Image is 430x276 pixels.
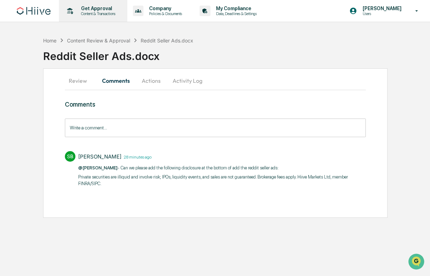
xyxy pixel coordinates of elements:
[43,44,430,62] div: Reddit Seller Ads.docx
[7,89,13,95] div: 🖐️
[210,11,260,16] p: Data, Deadlines & Settings
[70,119,85,124] span: Pylon
[65,151,75,162] div: SB
[96,72,135,89] button: Comments
[24,61,89,66] div: We're available if you need us!
[357,6,405,11] p: [PERSON_NAME]
[121,154,152,160] time: Friday, August 22, 2025 at 12:58:11 PM
[67,38,130,43] div: Content Review & Approval
[49,119,85,124] a: Powered byPylon
[65,101,366,108] h3: Comments
[65,72,96,89] button: Review
[408,253,426,272] iframe: Open customer support
[7,102,13,108] div: 🔎
[43,38,56,43] div: Home
[4,99,47,112] a: 🔎Data Lookup
[18,32,116,39] input: Clear
[78,164,366,171] p: - Can we please add the following disclosure at the bottom of add the reddit seller ads:
[78,174,366,187] p: Private securities are illiquid and involve risk; IPOs, liquidity events, and sales are not guara...
[210,6,260,11] p: My Compliance
[51,89,56,95] div: 🗄️
[167,72,208,89] button: Activity Log
[65,72,366,89] div: secondary tabs example
[17,7,51,15] img: logo
[14,102,44,109] span: Data Lookup
[7,54,20,66] img: 1746055101610-c473b297-6a78-478c-a979-82029cc54cd1
[78,153,121,160] div: [PERSON_NAME]
[135,72,167,89] button: Actions
[357,11,405,16] p: Users
[48,86,90,98] a: 🗄️Attestations
[143,11,186,16] p: Policies & Documents
[78,165,117,170] span: @[PERSON_NAME]
[4,86,48,98] a: 🖐️Preclearance
[24,54,115,61] div: Start new chat
[75,6,119,11] p: Get Approval
[75,11,119,16] p: Content & Transactions
[58,88,87,95] span: Attestations
[14,88,45,95] span: Preclearance
[143,6,186,11] p: Company
[119,56,128,64] button: Start new chat
[141,38,193,43] div: Reddit Seller Ads.docx
[7,15,128,26] p: How can we help?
